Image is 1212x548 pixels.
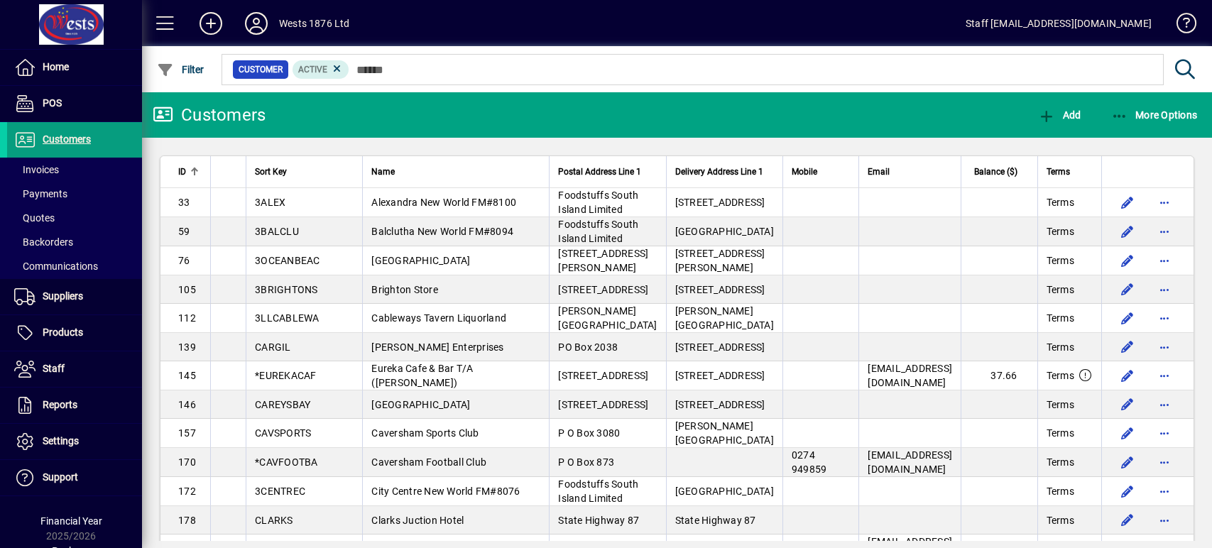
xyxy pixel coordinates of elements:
button: Add [1034,102,1084,128]
span: Eureka Cafe & Bar T/A ([PERSON_NAME]) [371,363,473,388]
span: POS [43,97,62,109]
a: Backorders [7,230,142,254]
span: Support [43,471,78,483]
span: [STREET_ADDRESS] [558,399,648,410]
span: 170 [178,456,196,468]
button: Edit [1116,249,1139,272]
a: Support [7,460,142,495]
span: [STREET_ADDRESS] [558,284,648,295]
a: Staff [7,351,142,387]
span: 3CENTREC [255,486,305,497]
span: Foodstuffs South Island Limited [558,190,638,215]
span: 105 [178,284,196,295]
span: CAVSPORTS [255,427,311,439]
span: ID [178,164,186,180]
span: Communications [14,261,98,272]
div: Mobile [792,164,851,180]
button: Edit [1116,278,1139,301]
span: CAREYSBAY [255,399,310,410]
button: Edit [1116,307,1139,329]
span: [EMAIL_ADDRESS][DOMAIN_NAME] [868,449,952,475]
button: More options [1153,249,1176,272]
span: Name [371,164,395,180]
span: *EUREKACAF [255,370,317,381]
button: More options [1153,393,1176,416]
a: Quotes [7,206,142,230]
a: Suppliers [7,279,142,314]
a: Invoices [7,158,142,182]
span: [EMAIL_ADDRESS][DOMAIN_NAME] [868,363,952,388]
a: Communications [7,254,142,278]
div: Customers [153,104,266,126]
div: Name [371,164,540,180]
span: 33 [178,197,190,208]
div: Email [868,164,952,180]
div: Balance ($) [970,164,1030,180]
mat-chip: Activation Status: Active [293,60,349,79]
span: P O Box 3080 [558,427,620,439]
span: City Centre New World FM#8076 [371,486,520,497]
span: [GEOGRAPHIC_DATA] [371,255,470,266]
span: Email [868,164,890,180]
button: More options [1153,191,1176,214]
span: Cableways Tavern Liquorland [371,312,506,324]
span: 112 [178,312,196,324]
span: [GEOGRAPHIC_DATA] [371,399,470,410]
span: *CAVFOOTBA [255,456,318,468]
span: Brighton Store [371,284,438,295]
button: Profile [234,11,279,36]
span: [PERSON_NAME][GEOGRAPHIC_DATA] [558,305,657,331]
span: [STREET_ADDRESS] [675,284,765,295]
span: Balclutha New World FM#8094 [371,226,513,237]
span: 178 [178,515,196,526]
span: 59 [178,226,190,237]
span: [STREET_ADDRESS] [675,370,765,381]
span: Customers [43,133,91,145]
span: Foodstuffs South Island Limited [558,478,638,504]
button: Edit [1116,191,1139,214]
span: Invoices [14,164,59,175]
span: Terms [1047,340,1074,354]
a: Products [7,315,142,351]
span: Balance ($) [974,164,1017,180]
button: Edit [1116,451,1139,473]
span: 3OCEANBEAC [255,255,320,266]
button: More options [1153,278,1176,301]
button: More options [1153,480,1176,503]
div: Staff [EMAIL_ADDRESS][DOMAIN_NAME] [966,12,1152,35]
span: [STREET_ADDRESS] [675,341,765,353]
span: State Highway 87 [675,515,756,526]
span: [PERSON_NAME][GEOGRAPHIC_DATA] [675,305,774,331]
span: 3LLCABLEWA [255,312,320,324]
button: More options [1153,364,1176,387]
span: Sort Key [255,164,287,180]
a: POS [7,86,142,121]
span: [STREET_ADDRESS] [675,197,765,208]
span: [STREET_ADDRESS] [558,370,648,381]
span: Home [43,61,69,72]
button: Edit [1116,422,1139,444]
span: [STREET_ADDRESS] [675,399,765,410]
span: 157 [178,427,196,439]
span: 3BRIGHTONS [255,284,318,295]
button: Filter [153,57,208,82]
span: Terms [1047,426,1074,440]
span: Filter [157,64,204,75]
span: [GEOGRAPHIC_DATA] [675,486,774,497]
span: Terms [1047,368,1074,383]
span: More Options [1111,109,1198,121]
div: ID [178,164,202,180]
button: Edit [1116,364,1139,387]
button: More options [1153,451,1176,473]
span: Foodstuffs South Island Limited [558,219,638,244]
button: More Options [1108,102,1201,128]
a: Knowledge Base [1166,3,1194,49]
span: Caversham Sports Club [371,427,479,439]
span: Terms [1047,195,1074,209]
span: Products [43,327,83,338]
span: 146 [178,399,196,410]
span: Terms [1047,224,1074,239]
span: [GEOGRAPHIC_DATA] [675,226,774,237]
button: Edit [1116,220,1139,243]
span: Add [1038,109,1081,121]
